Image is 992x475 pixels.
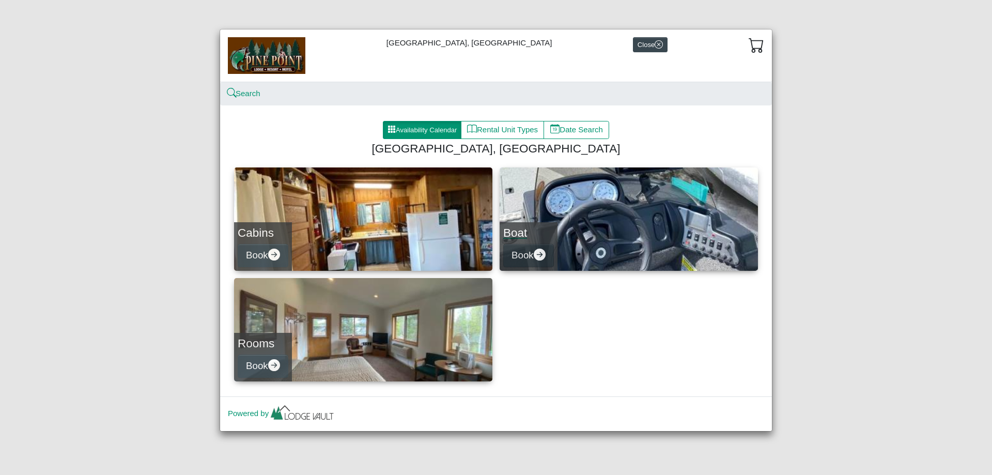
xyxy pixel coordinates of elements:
svg: book [467,124,477,134]
button: bookRental Unit Types [461,121,544,140]
button: grid3x3 gap fillAvailability Calendar [383,121,461,140]
svg: arrow right circle fill [268,249,280,261]
svg: cart [749,37,764,53]
svg: calendar date [550,124,560,134]
button: Bookarrow right circle fill [503,244,554,267]
button: Bookarrow right circle fill [238,355,288,378]
a: Powered by [228,409,336,418]
svg: search [228,89,236,97]
svg: arrow right circle fill [534,249,546,261]
svg: arrow right circle fill [268,359,280,371]
a: searchSearch [228,89,260,98]
button: calendar dateDate Search [544,121,609,140]
img: b144ff98-a7e1-49bd-98da-e9ae77355310.jpg [228,37,305,73]
h4: Cabins [238,226,288,240]
div: [GEOGRAPHIC_DATA], [GEOGRAPHIC_DATA] [220,29,772,82]
svg: grid3x3 gap fill [388,125,396,133]
img: lv-small.ca335149.png [269,403,336,425]
button: Bookarrow right circle fill [238,244,288,267]
h4: Rooms [238,336,288,350]
svg: x circle [655,40,663,49]
h4: Boat [503,226,554,240]
h4: [GEOGRAPHIC_DATA], [GEOGRAPHIC_DATA] [238,142,754,156]
button: Closex circle [633,37,668,52]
